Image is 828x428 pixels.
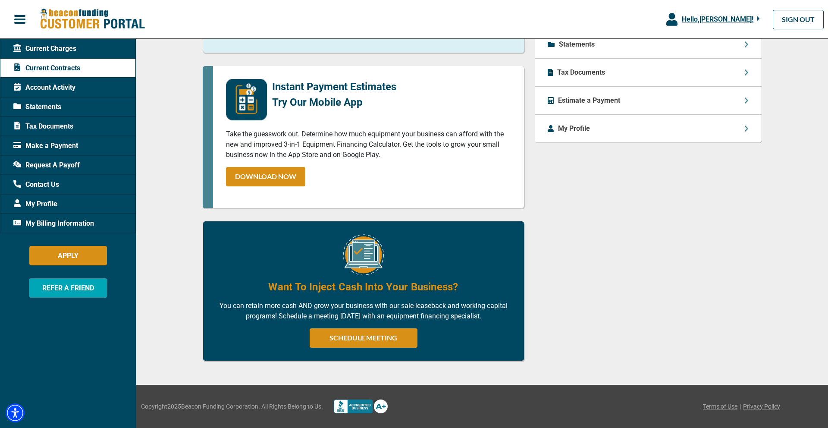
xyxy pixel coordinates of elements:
[13,218,94,229] span: My Billing Information
[40,8,145,30] img: Beacon Funding Customer Portal Logo
[557,67,605,78] p: Tax Documents
[682,15,753,23] span: Hello, [PERSON_NAME] !
[334,400,388,413] img: Better Bussines Beareau logo A+
[29,278,107,298] button: REFER A FRIEND
[272,94,396,110] p: Try Our Mobile App
[559,39,595,50] p: Statements
[740,402,741,411] span: |
[226,79,267,120] img: mobile-app-logo.png
[13,199,57,209] span: My Profile
[13,82,75,93] span: Account Activity
[13,44,76,54] span: Current Charges
[13,63,80,73] span: Current Contracts
[703,402,737,411] a: Terms of Use
[343,234,384,275] img: Equipment Financing Online Image
[141,402,323,411] span: Copyright 2025 Beacon Funding Corporation. All Rights Belong to Us.
[558,123,590,134] p: My Profile
[226,167,305,186] a: DOWNLOAD NOW
[13,102,61,112] span: Statements
[310,328,417,348] a: SCHEDULE MEETING
[216,301,511,321] p: You can retain more cash AND grow your business with our sale-leaseback and working capital progr...
[743,402,780,411] a: Privacy Policy
[13,179,59,190] span: Contact Us
[272,79,396,94] p: Instant Payment Estimates
[13,141,78,151] span: Make a Payment
[773,10,824,29] a: SIGN OUT
[29,246,107,265] button: APPLY
[6,403,25,422] div: Accessibility Menu
[268,280,458,294] h4: Want To Inject Cash Into Your Business?
[226,129,511,160] p: Take the guesswork out. Determine how much equipment your business can afford with the new and im...
[558,95,620,106] p: Estimate a Payment
[13,160,80,170] span: Request A Payoff
[13,121,73,132] span: Tax Documents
